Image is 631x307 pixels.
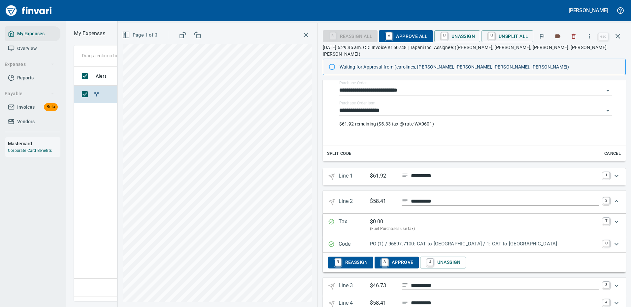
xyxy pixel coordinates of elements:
span: Page 1 of 3 [123,31,157,39]
button: More [582,29,597,43]
div: Expand [323,31,626,161]
p: $ 0.00 [370,218,383,226]
span: Approve [380,257,414,268]
button: Discard [566,29,581,43]
div: Expand [323,214,626,236]
a: U [441,32,448,40]
p: Tax [339,218,370,232]
span: Unsplit All [487,31,528,42]
button: Expenses [2,58,57,70]
span: Payable [5,90,54,98]
button: Cancel [602,149,623,159]
a: T [603,218,610,224]
p: Drag a column heading here to group the table [82,52,179,59]
label: Purchase Order Item [339,101,375,105]
button: Labels [550,29,565,43]
p: $61.92 remaining ($5.33 tax @ rate WA0601) [339,121,612,127]
a: InvoicesBeta [5,100,60,115]
span: Unassign [440,31,475,42]
div: Expand [323,191,626,213]
a: C [603,240,610,247]
button: AApprove All [379,30,433,42]
div: Reassign All [323,33,378,39]
button: Flag [535,29,549,43]
a: 4 [603,299,610,306]
p: PO (1) / 96897.7100: CAT to [GEOGRAPHIC_DATA] / 1: CAT to [GEOGRAPHIC_DATA] [370,240,599,248]
div: Expand [323,168,626,185]
span: Cancel [604,150,621,157]
button: UUnassign [434,30,480,42]
span: Reports [17,74,34,82]
button: RReassign [328,257,373,268]
span: Beta [44,103,58,111]
a: Vendors [5,114,60,129]
p: My Expenses [74,30,105,38]
button: UUnassign [420,257,466,268]
p: (Fuel Purchases use tax) [370,226,599,232]
div: Expand [323,278,626,295]
span: Unassign [425,257,461,268]
a: Overview [5,41,60,56]
span: Close invoice [597,28,626,44]
button: Split Code [325,149,353,159]
p: $61.92 [370,172,396,180]
span: Reassign [333,257,368,268]
a: R [335,259,341,266]
p: Line 3 [339,282,370,291]
a: 3 [603,282,610,288]
p: Line 1 [339,172,370,181]
a: 1 [603,172,610,179]
span: My Expenses [17,30,45,38]
p: $58.41 [370,197,396,206]
a: Reports [5,70,60,85]
p: $46.73 [370,282,396,290]
div: Waiting for Approval from (carolines, [PERSON_NAME], [PERSON_NAME], [PERSON_NAME], [PERSON_NAME]) [340,61,620,73]
span: Split transaction [93,92,100,96]
a: U [427,259,433,266]
button: [PERSON_NAME] [567,5,610,15]
p: Line 2 [339,197,370,207]
h6: Mastercard [8,140,60,147]
a: esc [598,33,608,40]
a: A [386,32,392,40]
button: Open [603,86,613,95]
span: Alert [96,72,115,80]
span: Overview [17,44,37,53]
span: Split Code [327,150,351,157]
span: Expenses [5,60,54,69]
a: U [488,32,495,40]
a: Corporate Card Benefits [8,148,52,153]
img: Finvari [4,3,53,18]
button: Payable [2,88,57,100]
p: [DATE] 6:29:45 am. CDI Invoice #160748 | Tapani Inc. Assignee: ([PERSON_NAME], [PERSON_NAME], [PE... [323,44,626,57]
span: Vendors [17,118,35,126]
a: 2 [603,197,610,204]
label: Purchase Order [339,81,367,85]
p: Code [339,240,370,249]
div: Expand [323,253,626,272]
a: A [382,259,388,266]
button: AApprove [375,257,419,268]
button: Open [603,106,613,115]
h5: [PERSON_NAME] [569,7,608,14]
button: UUnsplit All [482,30,533,42]
button: Page 1 of 3 [121,29,160,41]
span: Approve All [384,31,427,42]
span: Alert [96,72,106,80]
nav: breadcrumb [74,30,105,38]
a: My Expenses [5,26,60,41]
span: Invoices [17,103,35,111]
div: Expand [323,236,626,253]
